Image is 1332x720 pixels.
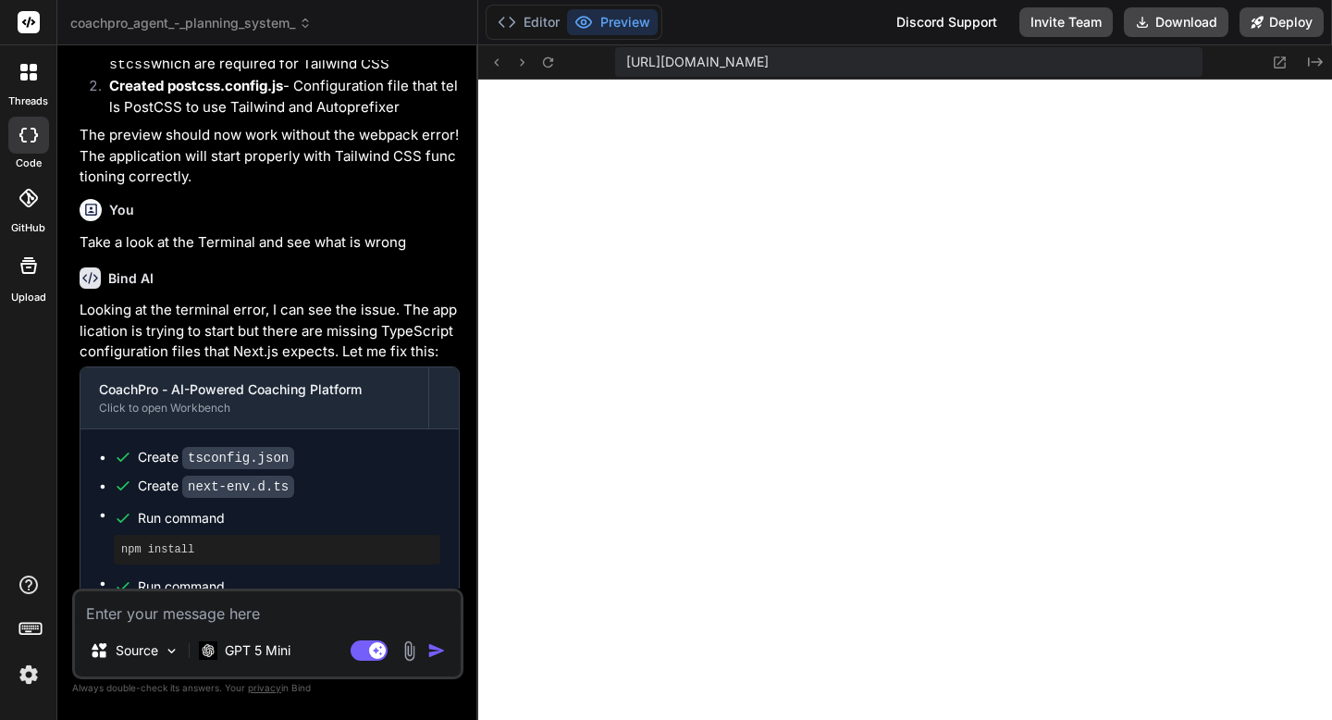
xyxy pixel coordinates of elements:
[99,380,410,399] div: CoachPro - AI-Powered Coaching Platform
[109,201,134,219] h6: You
[108,269,154,288] h6: Bind AI
[138,477,294,496] div: Create
[182,447,294,469] code: tsconfig.json
[199,641,217,659] img: GPT 5 Mini
[225,641,290,660] p: GPT 5 Mini
[109,34,453,73] code: postcss
[478,80,1332,720] iframe: Preview
[8,93,48,109] label: threads
[16,155,42,171] label: code
[138,448,294,467] div: Create
[11,290,46,305] label: Upload
[164,643,179,659] img: Pick Models
[1124,7,1228,37] button: Download
[567,9,658,35] button: Preview
[70,14,312,32] span: coachpro_agent_-_planning_system_
[13,659,44,690] img: settings
[116,641,158,660] p: Source
[1019,7,1113,37] button: Invite Team
[885,7,1008,37] div: Discord Support
[99,401,410,416] div: Click to open Workbench
[182,476,294,498] code: next-env.d.ts
[427,641,446,660] img: icon
[72,679,463,697] p: Always double-check its answers. Your in Bind
[121,542,433,557] pre: npm install
[80,300,460,363] p: Looking at the terminal error, I can see the issue. The application is trying to start but there ...
[80,125,460,188] p: The preview should now work without the webpack error! The application will start properly with T...
[138,577,440,596] span: Run command
[109,77,283,94] strong: Created postcss.config.js
[1239,7,1324,37] button: Deploy
[11,220,45,236] label: GitHub
[94,76,460,118] li: - Configuration file that tells PostCSS to use Tailwind and Autoprefixer
[138,509,440,528] span: Run command
[80,367,428,428] button: CoachPro - AI-Powered Coaching PlatformClick to open Workbench
[626,53,769,71] span: [URL][DOMAIN_NAME]
[80,232,460,254] p: Take a look at the Terminal and see what is wrong
[490,9,567,35] button: Editor
[399,640,420,662] img: attachment
[248,682,281,693] span: privacy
